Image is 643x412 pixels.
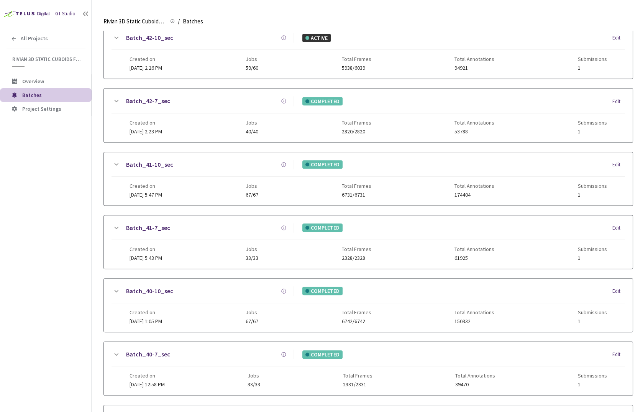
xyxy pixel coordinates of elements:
[246,255,258,261] span: 33/33
[130,254,162,261] span: [DATE] 5:43 PM
[342,318,371,324] span: 6742/6742
[130,120,162,126] span: Created on
[130,381,165,388] span: [DATE] 12:58 PM
[578,129,607,135] span: 1
[454,246,494,252] span: Total Annotations
[302,350,343,359] div: COMPLETED
[130,191,162,198] span: [DATE] 5:47 PM
[130,373,165,379] span: Created on
[578,192,607,198] span: 1
[126,286,173,296] a: Batch_40-10_sec
[454,318,494,324] span: 150332
[454,129,494,135] span: 53788
[248,373,260,379] span: Jobs
[342,246,371,252] span: Total Frames
[454,183,494,189] span: Total Annotations
[454,255,494,261] span: 61925
[343,382,372,387] span: 2331/2331
[302,287,343,295] div: COMPLETED
[183,17,203,26] span: Batches
[130,246,162,252] span: Created on
[126,160,173,169] a: Batch_41-10_sec
[454,120,494,126] span: Total Annotations
[612,224,625,232] div: Edit
[130,128,162,135] span: [DATE] 2:23 PM
[578,373,607,379] span: Submissions
[246,65,258,71] span: 59/60
[130,56,162,62] span: Created on
[130,183,162,189] span: Created on
[342,192,371,198] span: 6731/6731
[126,96,170,106] a: Batch_42-7_sec
[342,65,371,71] span: 5938/6039
[342,309,371,315] span: Total Frames
[578,318,607,324] span: 1
[612,98,625,105] div: Edit
[22,92,42,98] span: Batches
[178,17,180,26] li: /
[246,120,258,126] span: Jobs
[578,120,607,126] span: Submissions
[22,78,44,85] span: Overview
[454,192,494,198] span: 174404
[454,56,494,62] span: Total Annotations
[126,33,173,43] a: Batch_42-10_sec
[455,373,495,379] span: Total Annotations
[342,120,371,126] span: Total Frames
[612,34,625,42] div: Edit
[104,89,633,142] div: Batch_42-7_secCOMPLETEDEditCreated on[DATE] 2:23 PMJobs40/40Total Frames2820/2820Total Annotation...
[130,64,162,71] span: [DATE] 2:26 PM
[578,183,607,189] span: Submissions
[454,309,494,315] span: Total Annotations
[246,309,258,315] span: Jobs
[55,10,75,18] div: GT Studio
[130,309,162,315] span: Created on
[612,161,625,169] div: Edit
[246,129,258,135] span: 40/40
[342,255,371,261] span: 2328/2328
[342,56,371,62] span: Total Frames
[130,318,162,325] span: [DATE] 1:05 PM
[21,35,48,42] span: All Projects
[342,183,371,189] span: Total Frames
[578,382,607,387] span: 1
[578,309,607,315] span: Submissions
[246,192,258,198] span: 67/67
[104,25,633,79] div: Batch_42-10_secACTIVEEditCreated on[DATE] 2:26 PMJobs59/60Total Frames5938/6039Total Annotations9...
[455,382,495,387] span: 39470
[246,318,258,324] span: 67/67
[104,152,633,205] div: Batch_41-10_secCOMPLETEDEditCreated on[DATE] 5:47 PMJobs67/67Total Frames6731/6731Total Annotatio...
[612,287,625,295] div: Edit
[126,350,170,359] a: Batch_40-7_sec
[578,246,607,252] span: Submissions
[302,97,343,105] div: COMPLETED
[302,34,331,42] div: ACTIVE
[342,129,371,135] span: 2820/2820
[104,279,633,332] div: Batch_40-10_secCOMPLETEDEditCreated on[DATE] 1:05 PMJobs67/67Total Frames6742/6742Total Annotatio...
[22,105,61,112] span: Project Settings
[578,255,607,261] span: 1
[578,65,607,71] span: 1
[612,351,625,358] div: Edit
[302,160,343,169] div: COMPLETED
[454,65,494,71] span: 94921
[246,246,258,252] span: Jobs
[246,56,258,62] span: Jobs
[104,215,633,269] div: Batch_41-7_secCOMPLETEDEditCreated on[DATE] 5:43 PMJobs33/33Total Frames2328/2328Total Annotation...
[248,382,260,387] span: 33/33
[246,183,258,189] span: Jobs
[104,342,633,395] div: Batch_40-7_secCOMPLETEDEditCreated on[DATE] 12:58 PMJobs33/33Total Frames2331/2331Total Annotatio...
[126,223,170,233] a: Batch_41-7_sec
[343,373,372,379] span: Total Frames
[578,56,607,62] span: Submissions
[103,17,166,26] span: Rivian 3D Static Cuboids fixed[2024-25]
[302,223,343,232] div: COMPLETED
[12,56,81,62] span: Rivian 3D Static Cuboids fixed[2024-25]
